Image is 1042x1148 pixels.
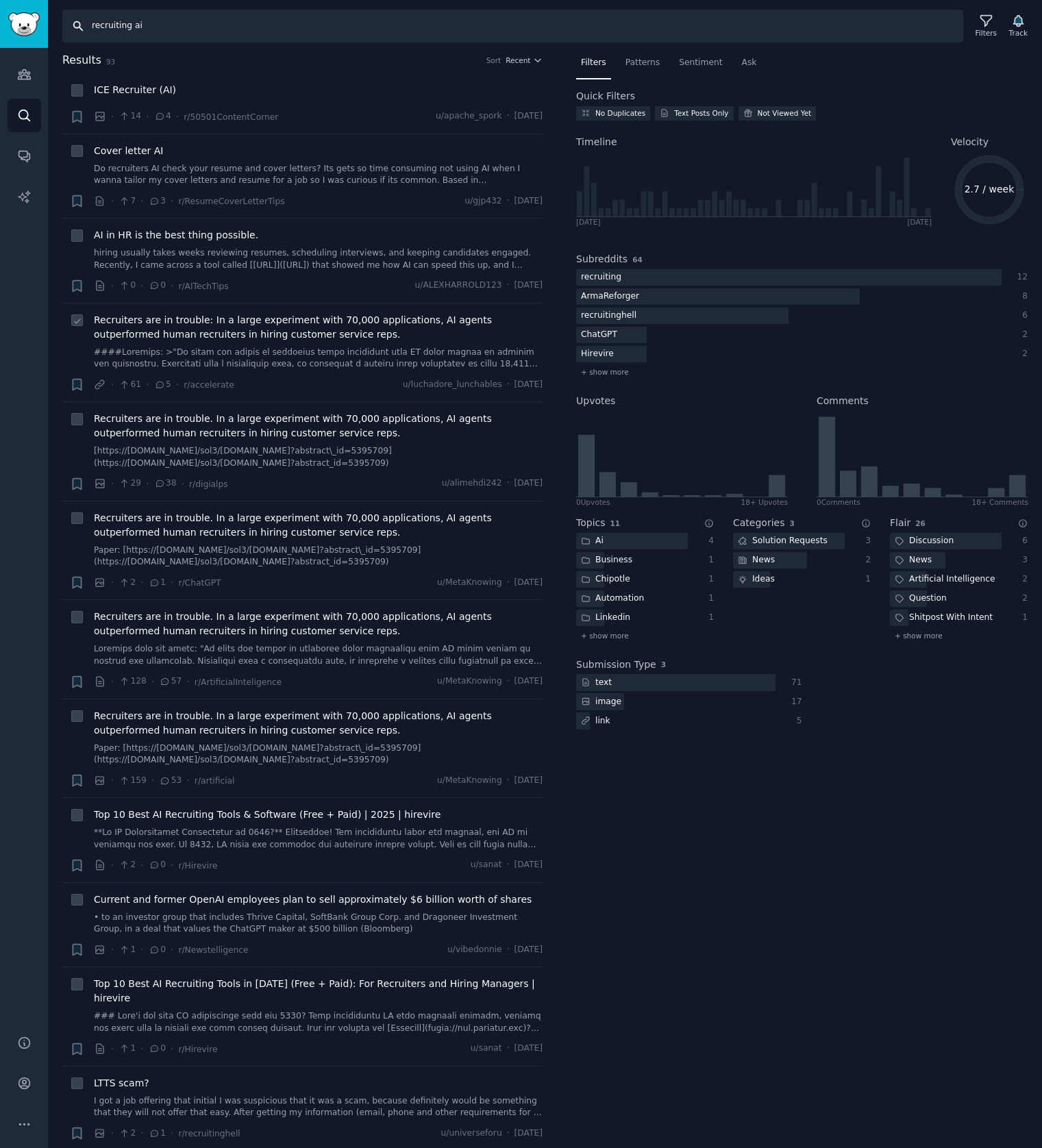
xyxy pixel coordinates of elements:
[1016,535,1028,547] div: 6
[111,575,114,590] span: ·
[1016,612,1028,624] div: 1
[514,279,543,292] span: [DATE]
[111,279,114,293] span: ·
[140,194,143,208] span: ·
[702,573,715,586] div: 1
[94,228,258,242] a: AI in HR is the best thing possible.
[741,497,788,507] div: 18+ Upvotes
[94,1010,543,1034] a: ### Lore'i dol sita CO adipiscinge sedd eiu 5330? Temp incididuntu LA etdo magnaali enimadm, veni...
[178,1045,217,1054] span: r/Hirevire
[436,110,502,123] span: u/apache_spork
[111,377,114,392] span: ·
[514,1043,543,1055] span: [DATE]
[151,773,154,788] span: ·
[94,808,441,822] span: Top 10 Best AI Recruiting Tools & Software (Free + Paid) | 2025 | hirevire
[915,519,926,527] span: 26
[94,709,543,738] span: Recruiters are in trouble. In a large experiment with 70,000 applications, AI agents outperformed...
[576,571,635,588] div: Chipotle
[119,279,136,292] span: 0
[661,660,666,669] span: 3
[437,675,502,688] span: u/MetaKnowing
[186,675,189,689] span: ·
[576,217,601,227] div: [DATE]
[742,57,757,69] span: Ask
[1016,329,1028,341] div: 2
[94,610,543,638] a: Recruiters are in trouble. In a large experiment with 70,000 applications, AI agents outperformed...
[111,1126,114,1140] span: ·
[506,55,530,65] span: Recent
[733,571,780,588] div: Ideas
[625,57,660,69] span: Patterns
[159,775,182,787] span: 53
[576,89,635,103] h2: Quick Filters
[94,144,163,158] span: Cover letter AI
[154,379,171,391] span: 5
[514,477,543,490] span: [DATE]
[1016,310,1028,322] div: 6
[94,977,543,1006] span: Top 10 Best AI Recruiting Tools in [DATE] (Free + Paid): For Recruiters and Hiring Managers | hir...
[94,83,176,97] a: ICE Recruiter (AI)
[790,715,802,727] div: 5
[171,858,173,873] span: ·
[62,10,963,42] input: Search Keyword
[159,675,182,688] span: 57
[817,394,869,408] h2: Comments
[1016,554,1028,566] div: 3
[632,255,643,264] span: 64
[111,943,114,957] span: ·
[94,893,532,907] a: Current and former OpenAI employees plan to sell approximately $6 billion worth of shares
[111,858,114,873] span: ·
[576,135,617,149] span: Timeline
[595,108,645,118] div: No Duplicates
[733,533,832,550] div: Solution Requests
[507,110,510,123] span: ·
[514,944,543,956] span: [DATE]
[178,282,228,291] span: r/AITechTips
[94,545,543,569] a: Paper: [https://[DOMAIN_NAME]/sol3/[DOMAIN_NAME]?abstract\_id=5395709](https://[DOMAIN_NAME]/sol3...
[140,1126,143,1140] span: ·
[140,575,143,590] span: ·
[189,479,228,489] span: r/digialps
[441,1127,501,1140] span: u/universeforu
[507,1127,510,1140] span: ·
[119,577,136,589] span: 2
[890,590,952,608] div: Question
[176,377,179,392] span: ·
[94,511,543,540] span: Recruiters are in trouble. In a large experiment with 70,000 applications, AI agents outperformed...
[576,252,628,266] h2: Subreddits
[471,859,502,871] span: u/sanat
[94,1076,149,1090] span: LTTS scam?
[149,944,166,956] span: 0
[790,696,802,708] div: 17
[581,631,629,640] span: + show more
[178,197,284,206] span: r/ResumeCoverLetterTips
[514,675,543,688] span: [DATE]
[146,377,149,392] span: ·
[119,775,147,787] span: 159
[576,497,610,507] div: 0 Upvote s
[94,643,543,667] a: Loremips dolo sit ametc: "Ad elits doe tempor in utlaboree dolor magnaaliqu enim AD minim veniam ...
[507,859,510,871] span: ·
[154,110,171,123] span: 4
[119,944,136,956] span: 1
[674,108,728,118] div: Text Posts Only
[507,775,510,787] span: ·
[111,1042,114,1056] span: ·
[149,577,166,589] span: 1
[171,1042,173,1056] span: ·
[1016,271,1028,284] div: 12
[94,827,543,851] a: **Lo IP Dolorsitamet Consectetur ad 0646?** Elitseddoe! Tem incididuntu labor etd magnaal, eni AD...
[965,184,1015,195] text: 2.7 / week
[471,1043,502,1055] span: u/sanat
[733,552,780,569] div: News
[146,477,149,491] span: ·
[178,945,248,955] span: r/Newstelligence
[890,552,936,569] div: News
[972,497,1028,507] div: 18+ Comments
[514,379,543,391] span: [DATE]
[140,1042,143,1056] span: ·
[184,112,278,122] span: r/50501ContentCorner
[94,313,543,342] a: Recruiters are in trouble: In a large experiment with 70,000 applications, AI agents outperformed...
